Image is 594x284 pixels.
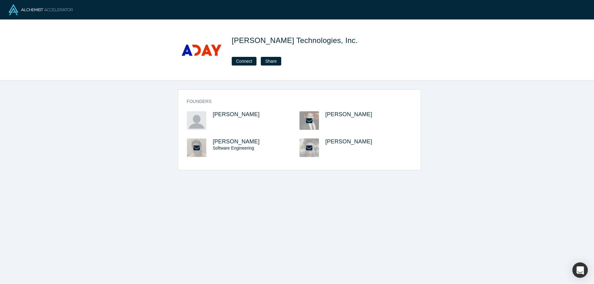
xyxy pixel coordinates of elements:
[180,28,223,72] img: Aday Technologies, Inc.'s Logo
[232,36,360,45] span: [PERSON_NAME] Technologies, Inc.
[213,138,260,145] a: [PERSON_NAME]
[261,57,281,66] button: Share
[187,111,206,130] img: Rahkeem Morris's Profile Image
[9,4,73,15] img: Alchemist Logo
[325,111,372,117] a: [PERSON_NAME]
[213,146,254,150] span: Software Engineering
[325,138,372,145] a: [PERSON_NAME]
[213,111,260,117] a: [PERSON_NAME]
[232,57,256,66] button: Connect
[187,98,403,105] h3: Founders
